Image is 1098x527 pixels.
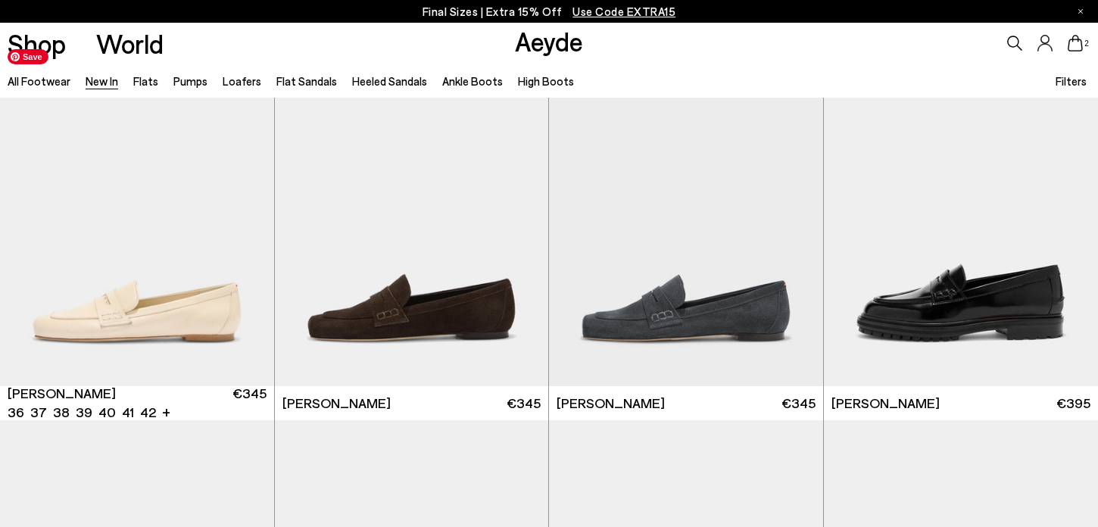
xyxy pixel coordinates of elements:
[831,394,940,413] span: [PERSON_NAME]
[572,5,675,18] span: Navigate to /collections/ss25-final-sizes
[133,74,158,88] a: Flats
[162,401,170,422] li: +
[507,394,541,413] span: €345
[8,403,151,422] ul: variant
[423,2,676,21] p: Final Sizes | Extra 15% Off
[173,74,207,88] a: Pumps
[549,386,823,420] a: [PERSON_NAME] €345
[352,74,427,88] a: Heeled Sandals
[122,403,134,422] li: 41
[30,403,47,422] li: 37
[8,403,24,422] li: 36
[275,386,549,420] a: [PERSON_NAME] €345
[8,384,116,403] span: [PERSON_NAME]
[8,74,70,88] a: All Footwear
[1068,35,1083,51] a: 2
[1056,74,1087,88] span: Filters
[557,394,665,413] span: [PERSON_NAME]
[549,42,823,386] img: Lana Suede Loafers
[1056,394,1090,413] span: €395
[275,42,549,386] img: Lana Suede Loafers
[140,403,156,422] li: 42
[76,403,92,422] li: 39
[781,394,816,413] span: €345
[276,74,337,88] a: Flat Sandals
[282,394,391,413] span: [PERSON_NAME]
[86,74,118,88] a: New In
[442,74,503,88] a: Ankle Boots
[8,30,66,57] a: Shop
[8,49,48,64] span: Save
[1083,39,1090,48] span: 2
[515,25,583,57] a: Aeyde
[518,74,574,88] a: High Boots
[98,403,116,422] li: 40
[53,403,70,422] li: 38
[232,384,267,422] span: €345
[223,74,261,88] a: Loafers
[96,30,164,57] a: World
